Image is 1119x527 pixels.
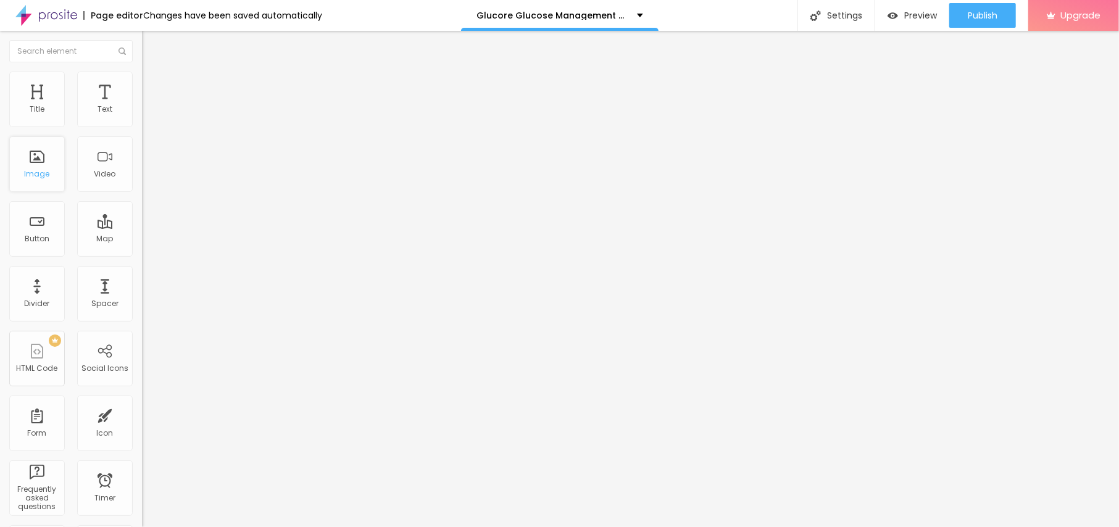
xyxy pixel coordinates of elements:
span: Upgrade [1060,10,1100,20]
div: Social Icons [81,364,128,373]
div: Text [98,105,112,114]
span: Preview [904,10,937,20]
p: Glucore Glucose Management Formula US CA UK AU [476,11,628,20]
div: Frequently asked questions [12,485,61,512]
div: Spacer [91,299,119,308]
div: Video [94,170,116,178]
div: Divider [25,299,50,308]
div: Timer [94,494,115,502]
img: Icone [119,48,126,55]
div: Button [25,234,49,243]
img: Icone [810,10,821,21]
span: Publish [968,10,997,20]
button: Publish [949,3,1016,28]
div: Title [30,105,44,114]
button: Preview [875,3,949,28]
div: Icon [97,429,114,438]
div: Changes have been saved automatically [143,11,322,20]
iframe: Editor [142,31,1119,527]
img: view-1.svg [888,10,898,21]
div: HTML Code [17,364,58,373]
input: Search element [9,40,133,62]
div: Form [28,429,47,438]
div: Map [97,234,114,243]
div: Image [25,170,50,178]
div: Page editor [83,11,143,20]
